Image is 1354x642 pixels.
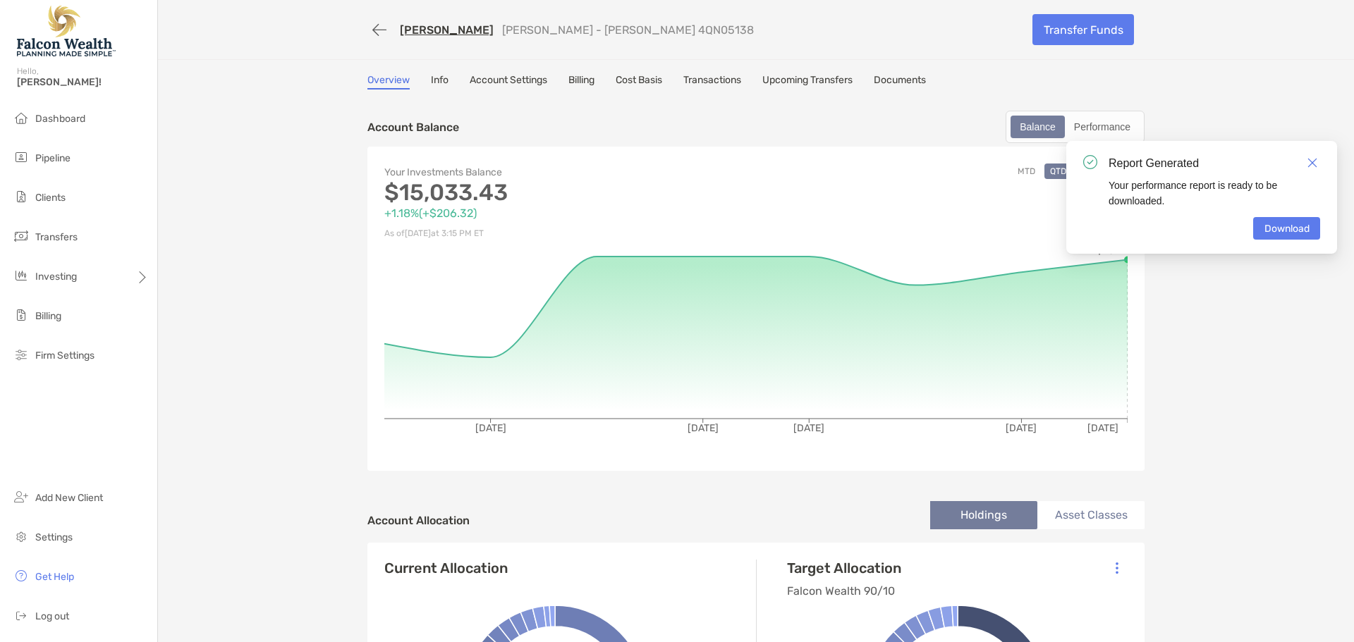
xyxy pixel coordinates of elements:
img: Icon List Menu [1116,562,1118,574]
p: $15,033.43 [384,184,756,202]
p: [PERSON_NAME] - [PERSON_NAME] 4QN05138 [502,23,754,37]
img: get-help icon [13,567,30,584]
h4: Account Allocation [367,514,470,527]
span: Settings [35,531,73,543]
tspan: [DATE] [475,422,506,434]
img: icon notification [1083,155,1097,169]
span: Add New Client [35,492,103,504]
a: Upcoming Transfers [762,74,853,89]
img: clients icon [13,188,30,205]
a: Cost Basis [616,74,662,89]
span: Get Help [35,571,74,583]
a: Overview [367,74,410,89]
span: [PERSON_NAME]! [17,76,149,88]
p: Your Investments Balance [384,163,756,181]
h4: Target Allocation [787,560,901,576]
span: Investing [35,271,77,283]
tspan: [DATE] [1006,422,1037,434]
a: [PERSON_NAME] [400,23,494,37]
a: Close [1305,155,1320,171]
div: segmented control [1006,111,1145,143]
button: QTD [1044,163,1072,179]
li: Holdings [930,501,1037,529]
img: transfers icon [13,228,30,245]
img: icon close [1307,158,1317,168]
img: add_new_client icon [13,488,30,505]
a: Download [1253,217,1320,240]
p: +1.18% ( +$206.32 ) [384,204,756,222]
span: Transfers [35,231,78,243]
img: Falcon Wealth Planning Logo [17,6,116,56]
img: investing icon [13,267,30,284]
a: Info [431,74,449,89]
p: As of [DATE] at 3:15 PM ET [384,225,756,242]
button: MTD [1012,163,1041,179]
h4: Current Allocation [384,560,508,576]
img: logout icon [13,607,30,624]
span: Firm Settings [35,350,94,362]
a: Transactions [683,74,741,89]
p: Falcon Wealth 90/10 [787,582,901,600]
tspan: [DATE] [688,422,719,434]
span: Dashboard [35,113,85,125]
img: pipeline icon [13,149,30,166]
tspan: [DATE] [1087,422,1118,434]
a: Documents [874,74,926,89]
div: Report Generated [1109,155,1320,172]
img: billing icon [13,307,30,323]
p: Account Balance [367,118,459,136]
a: Account Settings [470,74,547,89]
span: Clients [35,192,66,204]
a: Billing [568,74,594,89]
span: Billing [35,310,61,322]
li: Asset Classes [1037,501,1145,529]
span: Pipeline [35,152,71,164]
div: Your performance report is ready to be downloaded. [1109,178,1320,209]
img: dashboard icon [13,109,30,126]
img: settings icon [13,528,30,545]
img: firm-settings icon [13,346,30,363]
div: Balance [1012,117,1063,137]
tspan: [DATE] [793,422,824,434]
a: Transfer Funds [1032,14,1134,45]
span: Log out [35,610,69,622]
